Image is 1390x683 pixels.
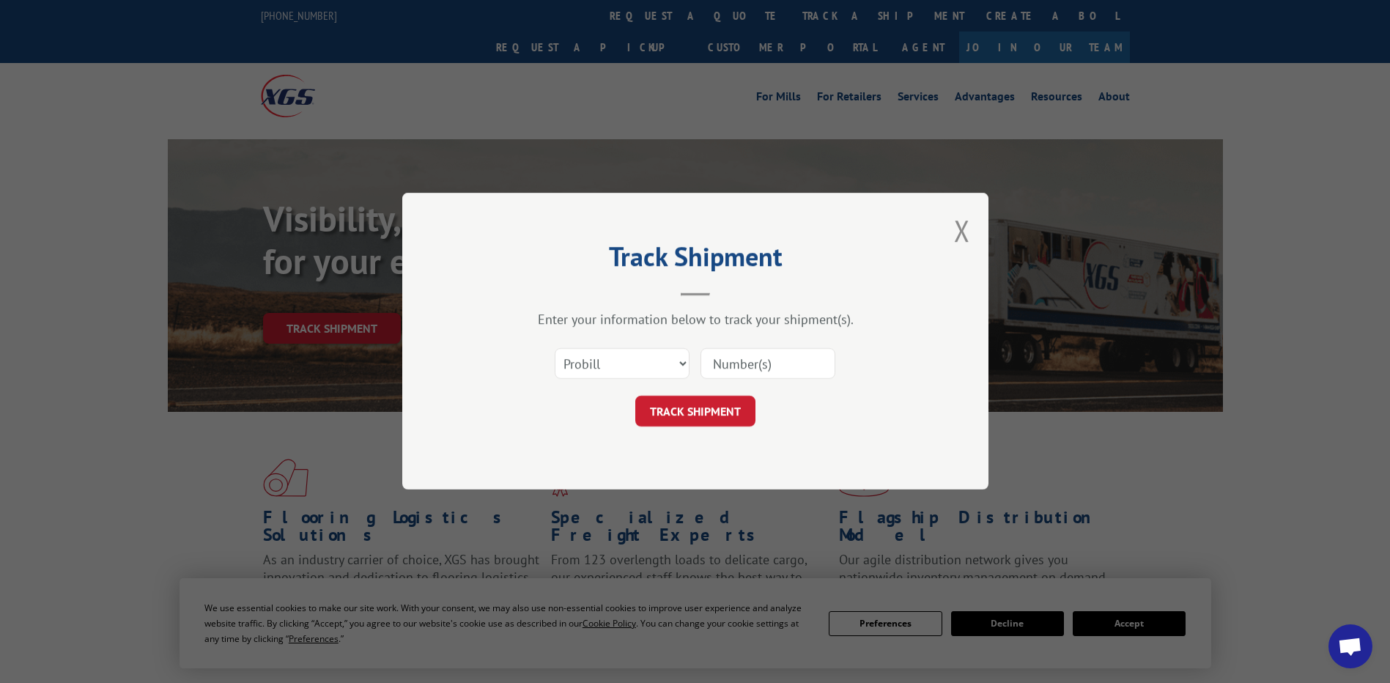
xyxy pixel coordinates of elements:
input: Number(s) [700,349,835,380]
h2: Track Shipment [476,246,915,274]
button: TRACK SHIPMENT [635,396,755,427]
button: Close modal [954,211,970,250]
div: Enter your information below to track your shipment(s). [476,311,915,328]
div: Open chat [1328,624,1372,668]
